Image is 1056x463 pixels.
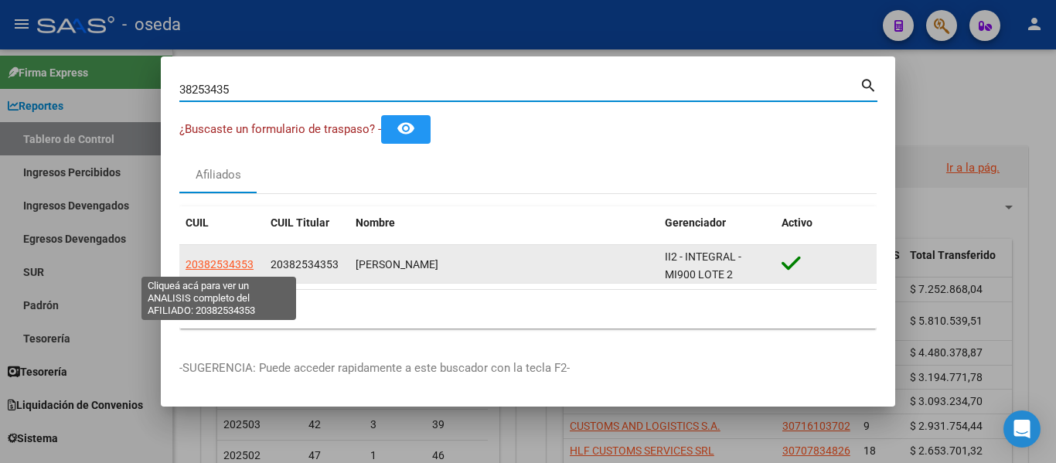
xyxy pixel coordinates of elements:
div: [PERSON_NAME] [356,256,652,274]
datatable-header-cell: CUIL [179,206,264,240]
div: 1 total [179,290,877,329]
div: Afiliados [196,166,241,184]
span: Gerenciador [665,216,726,229]
span: 20382534353 [186,258,254,271]
span: CUIL Titular [271,216,329,229]
span: Activo [782,216,812,229]
p: -SUGERENCIA: Puede acceder rapidamente a este buscador con la tecla F2- [179,359,877,377]
span: CUIL [186,216,209,229]
span: Nombre [356,216,395,229]
datatable-header-cell: Gerenciador [659,206,775,240]
span: 20382534353 [271,258,339,271]
datatable-header-cell: CUIL Titular [264,206,349,240]
mat-icon: remove_red_eye [397,119,415,138]
datatable-header-cell: Activo [775,206,877,240]
datatable-header-cell: Nombre [349,206,659,240]
mat-icon: search [860,75,877,94]
div: Open Intercom Messenger [1003,410,1041,448]
span: ¿Buscaste un formulario de traspaso? - [179,122,381,136]
span: II2 - INTEGRAL - MI900 LOTE 2 [665,250,741,281]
